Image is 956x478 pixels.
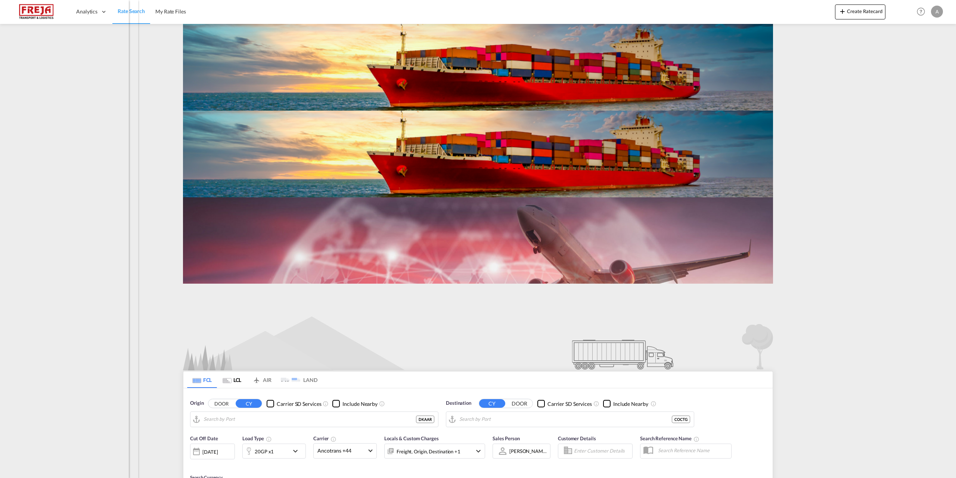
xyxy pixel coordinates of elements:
button: icon-plus 400-fgCreate Ratecard [835,4,885,19]
div: DKAAR [416,416,434,423]
div: Freight Origin Destination Factory Stuffingicon-chevron-down [384,444,485,459]
md-checkbox: Checkbox No Ink [332,400,378,407]
img: LCL+%26+FCL+BACKGROUND.png [183,24,773,111]
md-icon: icon-information-outline [266,436,272,442]
span: Carrier [313,435,336,441]
span: Origin [190,400,204,407]
input: Enter Customer Details [574,445,630,457]
md-icon: Unchecked: Ignores neighbouring ports when fetching rates.Checked : Includes neighbouring ports w... [379,401,385,407]
md-datepicker: Select [190,458,196,468]
md-icon: The selected Trucker/Carrierwill be displayed in the rate results If the rates are from another f... [330,436,336,442]
input: Search by Port [204,414,416,425]
img: Airfreight+BACKGROUD.png [183,197,773,284]
span: Load Type [242,435,272,441]
button: CY [236,399,262,408]
span: Ancotrans +44 [317,447,366,454]
button: CY [479,399,505,408]
div: [DATE] [202,448,218,455]
md-select: Sales Person: Anne Steensen Blicher [509,445,548,456]
md-icon: Unchecked: Search for CY (Container Yard) services for all selected carriers.Checked : Search for... [593,401,599,407]
div: Include Nearby [342,400,378,408]
md-icon: icon-chevron-down [474,447,483,456]
md-checkbox: Checkbox No Ink [267,400,321,407]
span: Search Reference Name [640,435,699,441]
div: [PERSON_NAME] [PERSON_NAME] [509,448,586,454]
div: Freight Origin Destination Factory Stuffing [397,446,460,456]
div: [DATE] [190,444,235,459]
img: LCL+%26+FCL+BACKGROUND.png [183,111,773,197]
span: Destination [446,400,471,407]
md-input-container: Cartagena, COCTG [446,412,694,427]
md-checkbox: Checkbox No Ink [603,400,648,407]
span: Help [915,5,927,18]
md-tab-item: FCL [187,371,217,388]
div: Carrier SD Services [547,400,592,408]
span: Locals & Custom Charges [384,435,439,441]
md-icon: Unchecked: Search for CY (Container Yard) services for all selected carriers.Checked : Search for... [323,401,329,407]
div: Include Nearby [613,400,648,408]
input: Search by Port [459,414,672,425]
div: COCTG [672,416,690,423]
div: Carrier SD Services [277,400,321,408]
md-icon: icon-plus 400-fg [838,7,847,16]
span: Cut Off Date [190,435,218,441]
span: My Rate Files [155,8,186,15]
div: Help [915,5,931,19]
md-icon: icon-chevron-down [291,447,304,456]
md-pagination-wrapper: Use the left and right arrow keys to navigate between tabs [187,371,307,388]
div: 20GP x1icon-chevron-down [242,444,306,459]
div: 20GP x1 [255,446,274,456]
div: A [931,6,943,18]
button: DOOR [208,399,235,408]
md-icon: Your search will be saved by the below given name [693,436,699,442]
img: new_ftl.svg [183,284,773,370]
md-input-container: Aarhus, DKAAR [190,412,438,427]
md-icon: Unchecked: Ignores neighbouring ports when fetching rates.Checked : Includes neighbouring ports w... [651,401,657,407]
span: Sales Person [493,435,520,441]
span: Customer Details [558,435,596,441]
input: Search Reference Name [654,445,731,456]
md-tab-item: LCL [217,371,247,388]
md-checkbox: Checkbox No Ink [537,400,592,407]
button: DOOR [506,399,533,408]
